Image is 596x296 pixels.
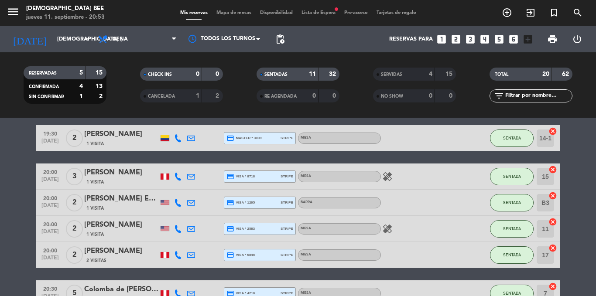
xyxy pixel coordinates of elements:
[301,136,311,139] span: Mesa
[7,30,53,49] i: [DATE]
[495,72,508,77] span: TOTAL
[39,193,61,203] span: 20:00
[504,91,572,101] input: Filtrar por nombre...
[148,94,175,99] span: CANCELADA
[86,257,106,264] span: 2 Visitas
[275,34,285,44] span: pending_actions
[502,7,512,18] i: add_circle_outline
[29,71,57,75] span: RESERVADAS
[382,171,393,182] i: healing
[281,226,293,231] span: stripe
[572,7,583,18] i: search
[226,251,234,259] i: credit_card
[281,174,293,179] span: stripe
[66,129,83,147] span: 2
[522,34,534,45] i: add_box
[445,71,454,77] strong: 15
[196,93,199,99] strong: 1
[86,140,104,147] span: 1 Visita
[39,128,61,138] span: 19:30
[226,173,234,180] i: credit_card
[39,219,61,229] span: 20:00
[436,34,447,45] i: looks_one
[381,72,402,77] span: SERVIDAS
[503,252,521,257] span: SENTADA
[66,246,83,264] span: 2
[29,95,64,99] span: SIN CONFIRMAR
[7,5,20,21] button: menu
[86,231,104,238] span: 1 Visita
[216,71,221,77] strong: 0
[548,282,557,291] i: cancel
[29,85,59,89] span: CONFIRMADA
[508,34,519,45] i: looks_6
[548,244,557,252] i: cancel
[176,10,212,15] span: Mis reservas
[212,10,256,15] span: Mapa de mesas
[39,255,61,265] span: [DATE]
[39,203,61,213] span: [DATE]
[565,26,589,52] div: LOG OUT
[562,71,571,77] strong: 62
[86,205,104,212] span: 1 Visita
[548,127,557,136] i: cancel
[449,93,454,99] strong: 0
[301,291,311,295] span: Mesa
[572,34,582,44] i: power_settings_new
[372,10,421,15] span: Tarjetas de regalo
[381,94,403,99] span: NO SHOW
[429,71,432,77] strong: 4
[84,245,158,257] div: [PERSON_NAME]
[340,10,372,15] span: Pre-acceso
[281,200,293,205] span: stripe
[26,13,105,22] div: jueves 11. septiembre - 20:53
[389,36,433,42] span: Reservas para
[226,251,255,259] span: visa * 0845
[548,165,557,174] i: cancel
[301,201,312,204] span: Barra
[226,134,234,142] i: credit_card
[490,129,534,147] button: SENTADA
[96,83,104,89] strong: 13
[86,179,104,186] span: 1 Visita
[503,226,521,231] span: SENTADA
[503,291,521,296] span: SENTADA
[39,177,61,187] span: [DATE]
[281,252,293,258] span: stripe
[66,194,83,211] span: 2
[312,93,316,99] strong: 0
[226,225,255,233] span: visa * 2583
[297,10,340,15] span: Lista de Espera
[79,83,83,89] strong: 4
[216,93,221,99] strong: 2
[66,168,83,185] span: 3
[465,34,476,45] i: looks_3
[264,94,297,99] span: RE AGENDADA
[329,71,338,77] strong: 32
[39,245,61,255] span: 20:00
[84,167,158,178] div: [PERSON_NAME]
[66,220,83,238] span: 2
[301,174,311,178] span: Mesa
[525,7,536,18] i: exit_to_app
[79,93,83,99] strong: 1
[542,71,549,77] strong: 20
[84,219,158,231] div: [PERSON_NAME]
[490,246,534,264] button: SENTADA
[96,70,104,76] strong: 15
[226,173,255,180] span: visa * 8718
[39,167,61,177] span: 20:00
[549,7,559,18] i: turned_in_not
[84,129,158,140] div: [PERSON_NAME]
[493,34,505,45] i: looks_5
[332,93,338,99] strong: 0
[309,71,316,77] strong: 11
[490,168,534,185] button: SENTADA
[226,199,234,207] i: credit_card
[450,34,462,45] i: looks_two
[148,72,172,77] span: CHECK INS
[301,227,311,230] span: Mesa
[84,193,158,204] div: [PERSON_NAME] East
[113,36,128,42] span: Cena
[81,34,92,44] i: arrow_drop_down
